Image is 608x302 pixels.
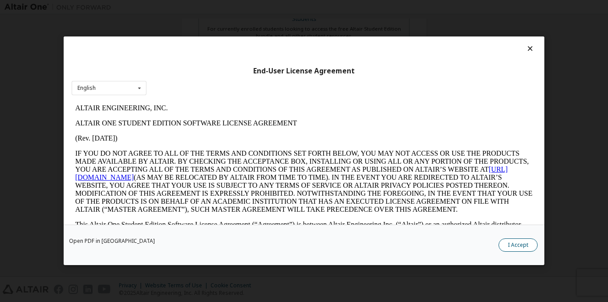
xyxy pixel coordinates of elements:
[4,49,461,113] p: IF YOU DO NOT AGREE TO ALL OF THE TERMS AND CONDITIONS SET FORTH BELOW, YOU MAY NOT ACCESS OR USE...
[4,34,461,42] p: (Rev. [DATE])
[77,85,96,91] div: English
[69,239,155,244] a: Open PDF in [GEOGRAPHIC_DATA]
[4,65,436,81] a: [URL][DOMAIN_NAME]
[4,4,461,12] p: ALTAIR ENGINEERING, INC.
[4,120,461,152] p: This Altair One Student Edition Software License Agreement (“Agreement”) is between Altair Engine...
[72,67,536,76] div: End-User License Agreement
[4,19,461,27] p: ALTAIR ONE STUDENT EDITION SOFTWARE LICENSE AGREEMENT
[499,239,538,252] button: I Accept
